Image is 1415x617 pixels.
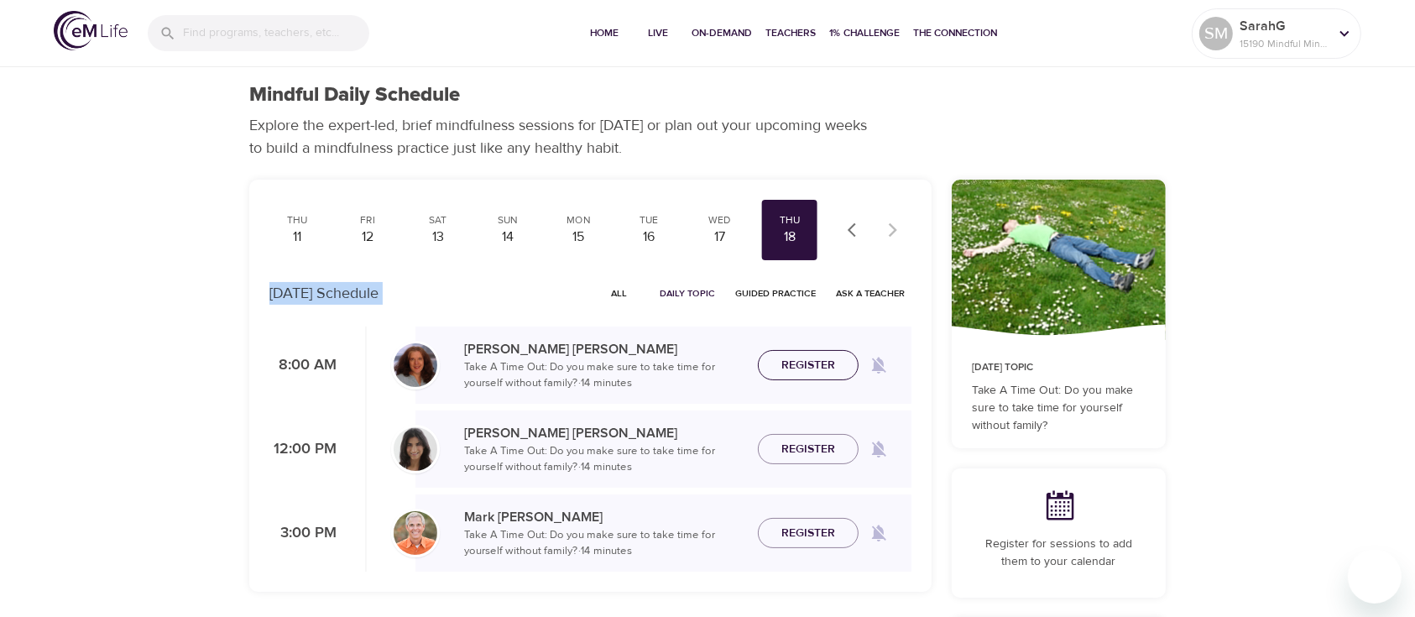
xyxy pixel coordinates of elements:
button: Ask a Teacher [829,280,911,306]
div: 17 [698,227,740,247]
div: Mon [558,213,600,227]
img: Mark_Pirtle-min.jpg [394,511,437,555]
span: The Connection [913,24,997,42]
span: On-Demand [692,24,752,42]
span: Guided Practice [735,285,816,301]
p: Explore the expert-led, brief mindfulness sessions for [DATE] or plan out your upcoming weeks to ... [249,114,879,159]
div: Wed [698,213,740,227]
span: Teachers [765,24,816,42]
iframe: Button to launch messaging window [1348,550,1402,604]
span: Register [781,439,835,460]
div: Sun [488,213,530,227]
span: Remind me when a class goes live every Thursday at 3:00 PM [859,513,899,553]
button: Guided Practice [728,280,822,306]
input: Find programs, teachers, etc... [183,15,369,51]
p: Mark [PERSON_NAME] [464,507,744,527]
span: Ask a Teacher [836,285,905,301]
span: Remind me when a class goes live every Thursday at 12:00 PM [859,429,899,469]
div: SM [1199,17,1233,50]
div: 18 [769,227,811,247]
p: [DATE] Schedule [269,282,379,305]
div: 16 [628,227,670,247]
span: Daily Topic [660,285,715,301]
div: Sat [417,213,459,227]
button: Register [758,350,859,381]
div: Thu [769,213,811,227]
span: Remind me when a class goes live every Thursday at 8:00 AM [859,345,899,385]
p: 15190 Mindful Minutes [1240,36,1329,51]
p: 3:00 PM [269,522,337,545]
div: 15 [558,227,600,247]
img: Lara_Sragow-min.jpg [394,427,437,471]
p: Take A Time Out: Do you make sure to take time for yourself without family? · 14 minutes [464,359,744,392]
span: Home [584,24,624,42]
img: Cindy2%20031422%20blue%20filter%20hi-res.jpg [394,343,437,387]
div: 13 [417,227,459,247]
div: 11 [276,227,318,247]
button: Daily Topic [653,280,722,306]
div: Tue [628,213,670,227]
p: Take A Time Out: Do you make sure to take time for yourself without family? · 14 minutes [464,443,744,476]
p: SarahG [1240,16,1329,36]
p: Register for sessions to add them to your calendar [972,536,1146,571]
p: 12:00 PM [269,438,337,461]
p: [DATE] Topic [972,360,1146,375]
span: Register [781,355,835,376]
div: 14 [488,227,530,247]
div: 12 [347,227,389,247]
span: 1% Challenge [829,24,900,42]
p: 8:00 AM [269,354,337,377]
button: Register [758,518,859,549]
h1: Mindful Daily Schedule [249,83,460,107]
p: [PERSON_NAME] [PERSON_NAME] [464,423,744,443]
button: Register [758,434,859,465]
img: logo [54,11,128,50]
span: All [599,285,640,301]
p: Take A Time Out: Do you make sure to take time for yourself without family? · 14 minutes [464,527,744,560]
span: Live [638,24,678,42]
button: All [593,280,646,306]
p: [PERSON_NAME] [PERSON_NAME] [464,339,744,359]
div: Fri [347,213,389,227]
p: Take A Time Out: Do you make sure to take time for yourself without family? [972,382,1146,435]
div: Thu [276,213,318,227]
span: Register [781,523,835,544]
